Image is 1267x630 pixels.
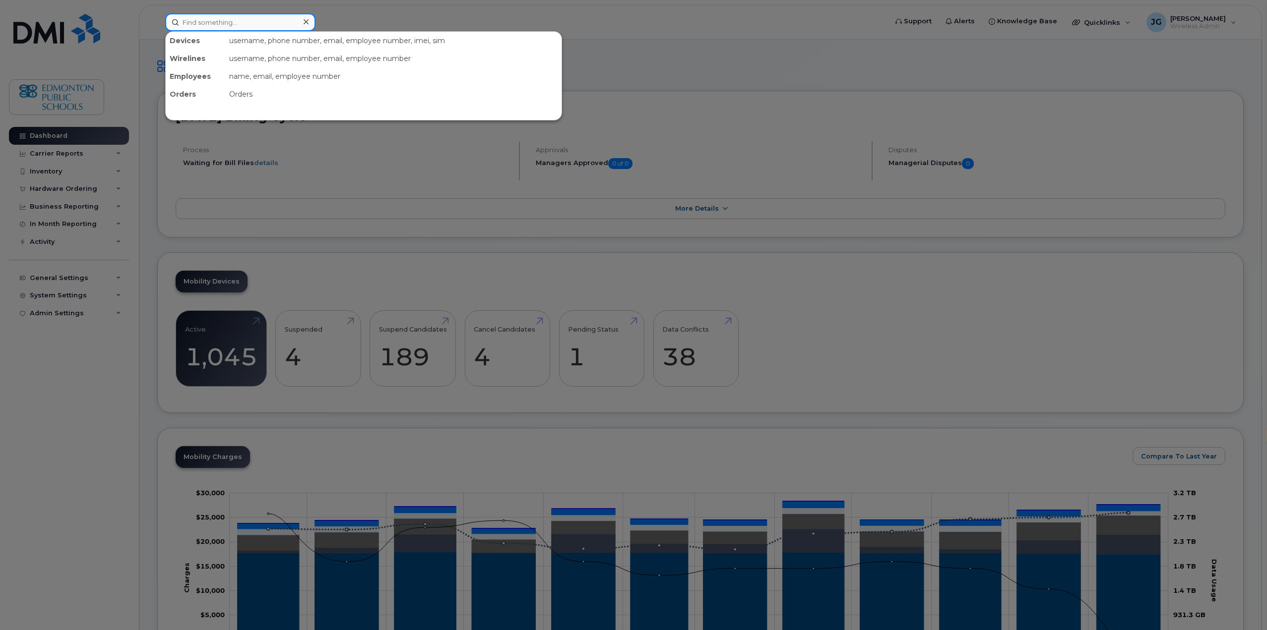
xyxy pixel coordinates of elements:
[166,67,225,85] div: Employees
[225,50,562,67] div: username, phone number, email, employee number
[166,85,225,103] div: Orders
[166,50,225,67] div: Wirelines
[166,32,225,50] div: Devices
[225,32,562,50] div: username, phone number, email, employee number, imei, sim
[225,67,562,85] div: name, email, employee number
[225,85,562,103] div: Orders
